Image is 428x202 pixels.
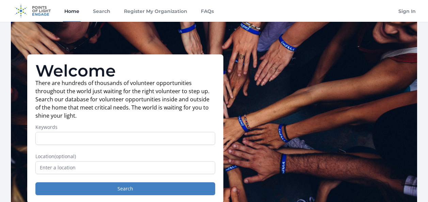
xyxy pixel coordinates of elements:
input: Enter a location [35,161,215,174]
label: Keywords [35,124,215,131]
span: (optional) [54,153,76,159]
h1: Welcome [35,63,215,79]
p: There are hundreds of thousands of volunteer opportunities throughout the world just waiting for ... [35,79,215,120]
label: Location [35,153,215,160]
button: Search [35,182,215,195]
